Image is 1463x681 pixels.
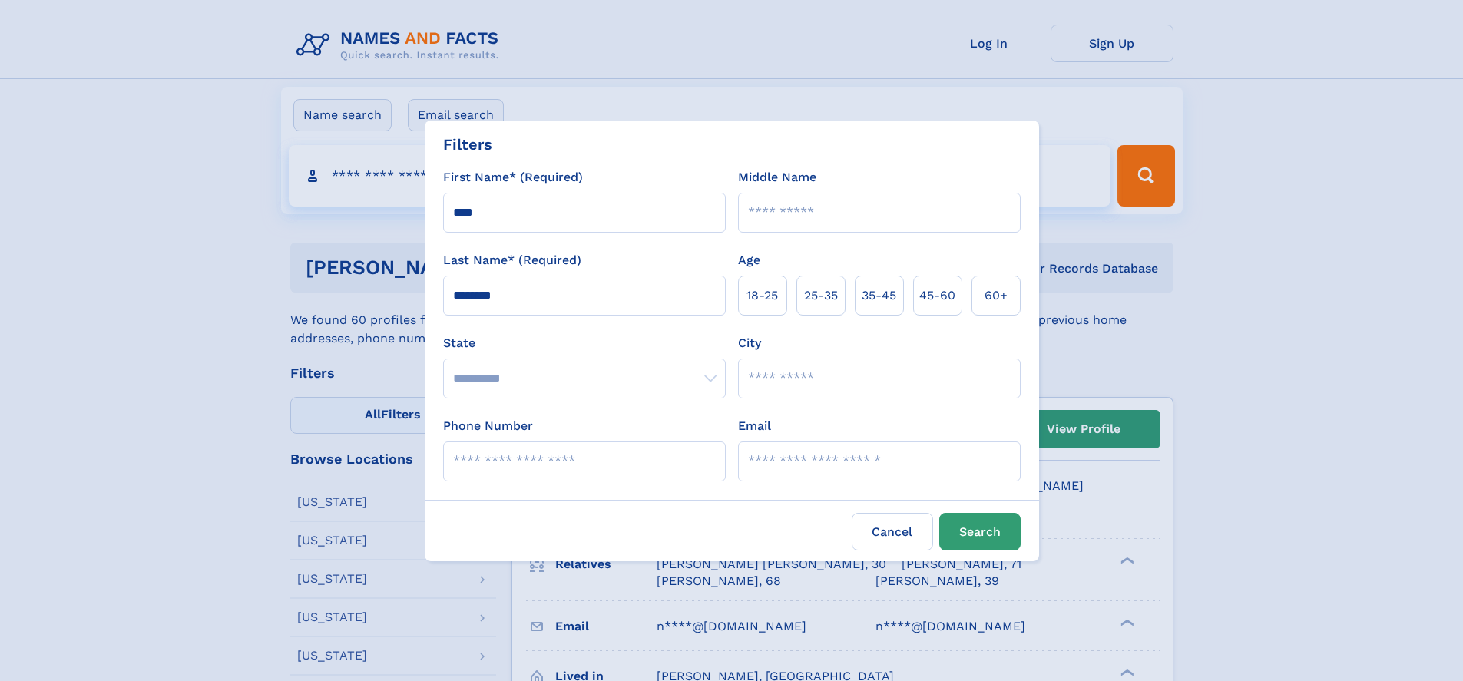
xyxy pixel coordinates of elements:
div: Filters [443,133,492,156]
label: Age [738,251,760,269]
label: Middle Name [738,168,816,187]
span: 45‑60 [919,286,955,305]
button: Search [939,513,1021,550]
label: Cancel [852,513,933,550]
span: 25‑35 [804,286,838,305]
label: Phone Number [443,417,533,435]
label: State [443,334,726,352]
label: Email [738,417,771,435]
label: First Name* (Required) [443,168,583,187]
label: City [738,334,761,352]
span: 35‑45 [862,286,896,305]
span: 18‑25 [746,286,778,305]
span: 60+ [985,286,1008,305]
label: Last Name* (Required) [443,251,581,269]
